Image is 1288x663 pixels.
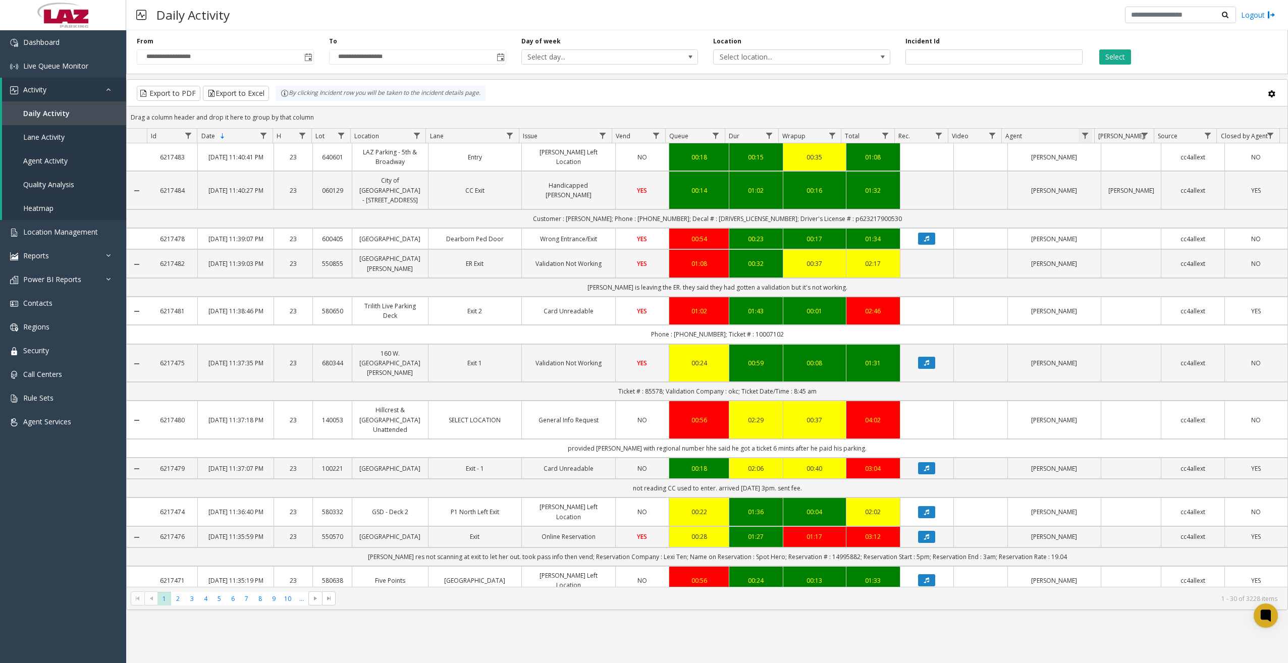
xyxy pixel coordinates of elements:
[503,129,516,142] a: Lane Filter Menu
[280,152,307,162] a: 23
[622,259,663,268] a: YES
[1251,235,1261,243] span: NO
[302,50,313,64] span: Toggle popup
[23,132,65,142] span: Lane Activity
[153,152,191,162] a: 6217483
[675,152,723,162] a: 00:18
[852,152,894,162] a: 01:08
[1167,358,1218,368] a: cc4allext
[358,301,421,320] a: Trilith Live Parking Deck
[852,507,894,517] div: 02:02
[358,464,421,473] a: [GEOGRAPHIC_DATA]
[1251,416,1261,424] span: NO
[280,507,307,517] a: 23
[358,254,421,273] a: [GEOGRAPHIC_DATA][PERSON_NAME]
[435,464,516,473] a: Exit - 1
[852,259,894,268] a: 02:17
[1231,464,1281,473] a: YES
[204,152,267,162] a: [DATE] 11:40:41 PM
[852,532,894,541] a: 03:12
[127,533,147,541] a: Collapse Details
[181,129,195,142] a: Id Filter Menu
[675,259,723,268] div: 01:08
[1251,153,1261,161] span: NO
[10,39,18,47] img: 'icon'
[789,259,840,268] a: 00:37
[735,415,777,425] a: 02:29
[203,86,269,101] button: Export to Excel
[622,415,663,425] a: NO
[280,234,307,244] a: 23
[147,209,1287,228] td: Customer : [PERSON_NAME]; Phone : [PHONE_NUMBER]; Decal # : [DRIVERS_LICENSE_NUMBER]; Driver's Li...
[852,234,894,244] div: 01:34
[622,507,663,517] a: NO
[1251,359,1261,367] span: NO
[1167,152,1218,162] a: cc4allext
[1014,532,1095,541] a: [PERSON_NAME]
[1241,10,1275,20] a: Logout
[296,129,309,142] a: H Filter Menu
[596,129,610,142] a: Issue Filter Menu
[23,322,49,332] span: Regions
[1014,259,1095,268] a: [PERSON_NAME]
[528,358,609,368] a: Validation Not Working
[714,50,854,64] span: Select location...
[1014,507,1095,517] a: [PERSON_NAME]
[319,306,346,316] a: 580650
[435,532,516,541] a: Exit
[23,85,46,94] span: Activity
[319,234,346,244] a: 600405
[675,415,723,425] a: 00:56
[675,306,723,316] a: 01:02
[435,234,516,244] a: Dearborn Ped Door
[675,532,723,541] a: 00:28
[137,86,200,101] button: Export to PDF
[1167,507,1218,517] a: cc4allext
[1231,507,1281,517] a: NO
[1014,358,1095,368] a: [PERSON_NAME]
[528,464,609,473] a: Card Unreadable
[147,547,1287,566] td: [PERSON_NAME] res not scanning at exit to let her out. took pass info then vend; Reservation Comp...
[789,532,840,541] a: 01:17
[147,325,1287,344] td: Phone : [PHONE_NUMBER]; Ticket # : 10007102
[852,464,894,473] a: 03:04
[1014,415,1095,425] a: [PERSON_NAME]
[410,129,423,142] a: Location Filter Menu
[709,129,723,142] a: Queue Filter Menu
[735,186,777,195] div: 01:02
[204,464,267,473] a: [DATE] 11:37:07 PM
[1231,152,1281,162] a: NO
[319,358,346,368] a: 680344
[763,129,776,142] a: Dur Filter Menu
[1231,186,1281,195] a: YES
[528,181,609,200] a: Handicapped [PERSON_NAME]
[153,306,191,316] a: 6217481
[280,576,307,585] a: 23
[358,147,421,167] a: LAZ Parking - 5th & Broadway
[358,176,421,205] a: City of [GEOGRAPHIC_DATA] - [STREET_ADDRESS]
[147,479,1287,498] td: not reading CC used to enter. arrived [DATE] 3pm. sent fee.
[1251,307,1261,315] span: YES
[204,507,267,517] a: [DATE] 11:36:40 PM
[675,464,723,473] a: 00:18
[879,129,892,142] a: Total Filter Menu
[852,186,894,195] a: 01:32
[735,259,777,268] div: 00:32
[825,129,839,142] a: Wrapup Filter Menu
[1231,259,1281,268] a: NO
[1251,259,1261,268] span: NO
[649,129,663,142] a: Vend Filter Menu
[358,576,421,585] a: Five Points
[1167,464,1218,473] a: cc4allext
[1251,508,1261,516] span: NO
[280,306,307,316] a: 23
[528,502,609,521] a: [PERSON_NAME] Left Location
[204,234,267,244] a: [DATE] 11:39:07 PM
[675,186,723,195] div: 00:14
